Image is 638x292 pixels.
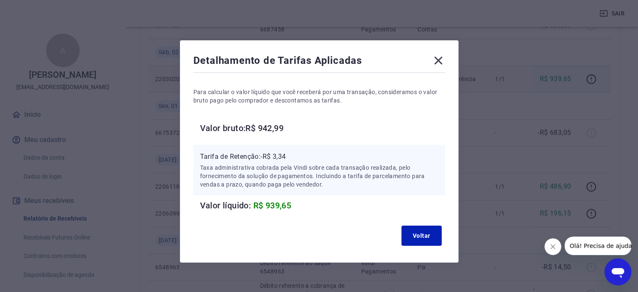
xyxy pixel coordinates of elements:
[565,237,631,255] iframe: Mensagem da empresa
[193,54,445,71] div: Detalhamento de Tarifas Aplicadas
[200,121,445,135] h6: Valor bruto: R$ 942,99
[193,88,445,105] p: Para calcular o valor líquido que você receberá por uma transação, consideramos o valor bruto pag...
[253,200,292,210] span: R$ 939,65
[200,163,438,189] p: Taxa administrativa cobrada pela Vindi sobre cada transação realizada, pelo fornecimento da soluç...
[401,226,442,246] button: Voltar
[200,199,445,212] h6: Valor líquido:
[604,258,631,285] iframe: Botão para abrir a janela de mensagens
[200,152,438,162] p: Tarifa de Retenção: -R$ 3,34
[544,238,561,255] iframe: Fechar mensagem
[5,6,70,13] span: Olá! Precisa de ajuda?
